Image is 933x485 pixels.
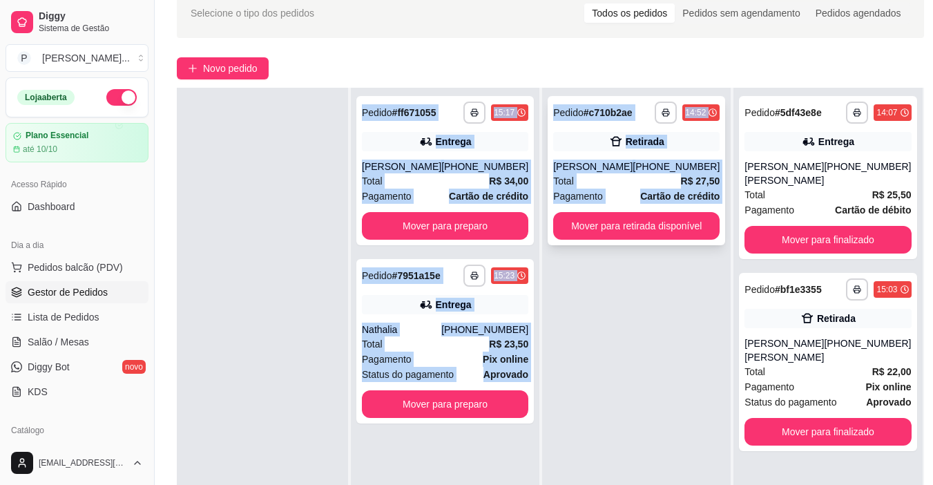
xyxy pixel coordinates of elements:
[188,64,198,73] span: plus
[362,173,383,189] span: Total
[494,107,514,118] div: 15:17
[6,281,148,303] a: Gestor de Pedidos
[17,51,31,65] span: P
[483,354,528,365] strong: Pix online
[362,390,528,418] button: Mover para preparo
[744,160,824,187] div: [PERSON_NAME] [PERSON_NAME]
[744,202,794,218] span: Pagamento
[744,379,794,394] span: Pagamento
[640,191,720,202] strong: Cartão de crédito
[866,397,911,408] strong: aprovado
[824,336,911,364] div: [PHONE_NUMBER]
[584,107,633,118] strong: # c710b2ae
[362,367,454,382] span: Status do pagamento
[876,107,897,118] div: 14:07
[553,189,603,204] span: Pagamento
[28,200,75,213] span: Dashboard
[744,394,836,410] span: Status do pagamento
[494,270,514,281] div: 15:23
[106,89,137,106] button: Alterar Status
[392,107,436,118] strong: # ff671055
[744,226,911,254] button: Mover para finalizado
[483,369,528,380] strong: aprovado
[6,6,148,39] a: DiggySistema de Gestão
[203,61,258,76] span: Novo pedido
[6,123,148,162] a: Plano Essencialaté 10/10
[6,381,148,403] a: KDS
[362,336,383,352] span: Total
[865,381,911,392] strong: Pix online
[39,23,143,34] span: Sistema de Gestão
[489,175,528,187] strong: R$ 34,00
[685,107,706,118] div: 14:52
[6,306,148,328] a: Lista de Pedidos
[744,418,911,446] button: Mover para finalizado
[681,175,720,187] strong: R$ 27,50
[553,212,720,240] button: Mover para retirada disponível
[6,173,148,196] div: Acesso Rápido
[872,366,912,377] strong: R$ 22,00
[436,298,472,312] div: Entrega
[6,196,148,218] a: Dashboard
[441,160,528,173] div: [PHONE_NUMBER]
[6,44,148,72] button: Select a team
[177,57,269,79] button: Novo pedido
[191,6,314,21] span: Selecione o tipo dos pedidos
[626,135,664,149] div: Retirada
[808,3,909,23] div: Pedidos agendados
[28,310,99,324] span: Lista de Pedidos
[835,205,911,216] strong: Cartão de débito
[6,446,148,479] button: [EMAIL_ADDRESS][DOMAIN_NAME]
[28,285,108,299] span: Gestor de Pedidos
[553,160,633,173] div: [PERSON_NAME]
[744,187,765,202] span: Total
[17,90,75,105] div: Loja aberta
[6,256,148,278] button: Pedidos balcão (PDV)
[362,212,528,240] button: Mover para preparo
[824,160,911,187] div: [PHONE_NUMBER]
[6,234,148,256] div: Dia a dia
[26,131,88,141] article: Plano Essencial
[744,364,765,379] span: Total
[362,160,441,173] div: [PERSON_NAME]
[449,191,528,202] strong: Cartão de crédito
[392,270,441,281] strong: # 7951a15e
[362,323,441,336] div: Nathalia
[441,323,528,336] div: [PHONE_NUMBER]
[362,352,412,367] span: Pagamento
[39,10,143,23] span: Diggy
[23,144,57,155] article: até 10/10
[675,3,807,23] div: Pedidos sem agendamento
[42,51,130,65] div: [PERSON_NAME] ...
[872,189,912,200] strong: R$ 25,50
[584,3,675,23] div: Todos os pedidos
[489,339,528,350] strong: R$ 23,50
[6,331,148,353] a: Salão / Mesas
[362,107,392,118] span: Pedido
[6,419,148,441] div: Catálogo
[6,356,148,378] a: Diggy Botnovo
[744,336,824,364] div: [PERSON_NAME] [PERSON_NAME]
[633,160,720,173] div: [PHONE_NUMBER]
[39,457,126,468] span: [EMAIL_ADDRESS][DOMAIN_NAME]
[362,189,412,204] span: Pagamento
[775,284,822,295] strong: # bf1e3355
[775,107,822,118] strong: # 5df43e8e
[744,284,775,295] span: Pedido
[436,135,472,149] div: Entrega
[818,135,854,149] div: Entrega
[28,360,70,374] span: Diggy Bot
[553,107,584,118] span: Pedido
[876,284,897,295] div: 15:03
[553,173,574,189] span: Total
[28,335,89,349] span: Salão / Mesas
[362,270,392,281] span: Pedido
[817,312,856,325] div: Retirada
[28,260,123,274] span: Pedidos balcão (PDV)
[28,385,48,399] span: KDS
[744,107,775,118] span: Pedido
